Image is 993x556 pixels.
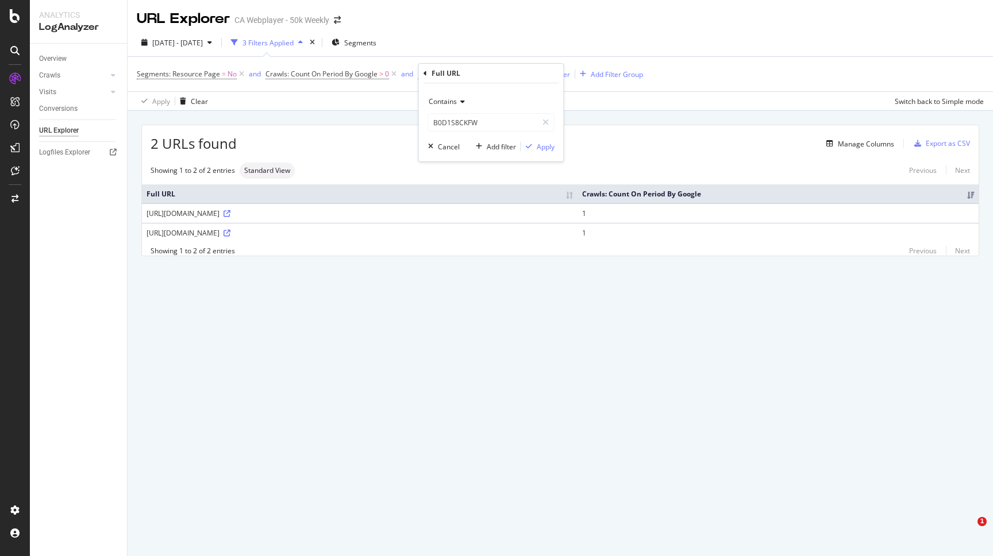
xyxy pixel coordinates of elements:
[39,146,90,159] div: Logfiles Explorer
[152,38,203,48] span: [DATE] - [DATE]
[39,86,107,98] a: Visits
[137,69,220,79] span: Segments: Resource Page
[39,53,119,65] a: Overview
[39,86,56,98] div: Visits
[429,96,457,106] span: Contains
[39,21,118,34] div: LogAnalyzer
[147,228,573,238] div: [URL][DOMAIN_NAME]
[432,68,460,78] div: Full URL
[244,167,290,174] span: Standard View
[39,125,119,137] a: URL Explorer
[890,92,984,110] button: Switch back to Simple mode
[591,69,643,79] div: Add Filter Group
[307,37,317,48] div: times
[39,69,107,82] a: Crawls
[379,69,383,79] span: >
[487,142,516,152] div: Add filter
[578,184,979,203] th: Crawls: Count On Period By Google: activate to sort column ascending
[401,68,413,79] button: and
[249,69,261,79] div: and
[39,125,79,137] div: URL Explorer
[228,66,237,82] span: No
[578,203,979,223] td: 1
[39,9,118,21] div: Analytics
[222,69,226,79] span: =
[39,103,119,115] a: Conversions
[926,138,970,148] div: Export as CSV
[152,96,170,106] div: Apply
[954,517,982,545] iframe: Intercom live chat
[838,139,894,149] div: Manage Columns
[537,142,555,152] div: Apply
[137,92,170,110] button: Apply
[39,69,60,82] div: Crawls
[895,96,984,106] div: Switch back to Simple mode
[39,53,67,65] div: Overview
[575,67,643,81] button: Add Filter Group
[265,69,378,79] span: Crawls: Count On Period By Google
[334,16,341,24] div: arrow-right-arrow-left
[137,33,217,52] button: [DATE] - [DATE]
[327,33,381,52] button: Segments
[234,14,329,26] div: CA Webplayer - 50k Weekly
[401,69,413,79] div: and
[521,141,555,152] button: Apply
[137,9,230,29] div: URL Explorer
[175,92,208,110] button: Clear
[385,66,389,82] span: 0
[438,142,460,152] div: Cancel
[977,517,987,526] span: 1
[191,96,208,106] div: Clear
[151,246,235,256] div: Showing 1 to 2 of 2 entries
[39,103,78,115] div: Conversions
[424,141,460,152] button: Cancel
[243,38,294,48] div: 3 Filters Applied
[151,134,237,153] span: 2 URLs found
[39,146,119,159] a: Logfiles Explorer
[142,184,578,203] th: Full URL: activate to sort column ascending
[910,134,970,153] button: Export as CSV
[226,33,307,52] button: 3 Filters Applied
[578,223,979,242] td: 1
[344,38,376,48] span: Segments
[147,208,573,218] div: [URL][DOMAIN_NAME]
[471,141,516,152] button: Add filter
[249,68,261,79] button: and
[151,165,235,175] div: Showing 1 to 2 of 2 entries
[822,137,894,150] button: Manage Columns
[240,163,295,179] div: neutral label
